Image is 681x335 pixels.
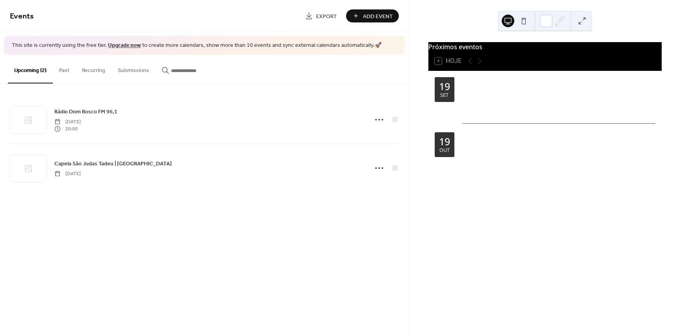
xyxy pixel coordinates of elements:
button: Past [53,55,76,83]
div: Capela São Judas Tadeu | [GEOGRAPHIC_DATA] [462,131,655,140]
a: Capela São Judas Tadeu | [GEOGRAPHIC_DATA] [54,159,172,168]
div: ​ [462,108,469,117]
div: 19 [439,81,450,91]
span: [DATE] [472,144,489,154]
button: Upcoming (2) [8,55,53,83]
div: Rádio Dom Bosco FM 96,1 [462,76,655,85]
div: ​ [462,98,469,108]
span: Export [316,12,337,20]
div: set [440,93,448,98]
span: [DATE] [472,89,489,98]
button: Add Event [346,9,399,22]
span: 8:00pm [472,98,491,108]
div: ​ [462,89,469,98]
span: Add Event [363,12,393,20]
div: out [439,148,450,153]
a: Rádio Dom Bosco FM 96,1 [54,107,117,116]
span: 9:30pm [493,98,513,108]
span: [GEOGRAPHIC_DATA] [472,108,527,117]
span: [DATE] [54,170,81,177]
button: Submissions [112,55,155,83]
div: 19 [439,137,450,146]
span: Capela São Judas Tadeu | [GEOGRAPHIC_DATA] [54,159,172,168]
span: [DATE] [54,118,81,125]
span: Rádio Dom Bosco FM 96,1 [54,107,117,116]
div: Próximos eventos [428,42,662,52]
span: Events [10,9,34,24]
div: ​ [462,144,469,154]
button: Recurring [76,55,112,83]
span: - [491,98,493,108]
a: Upgrade now [108,40,141,51]
span: 20:00 [54,126,81,133]
span: This site is currently using the free tier. to create more calendars, show more than 10 events an... [12,42,381,50]
a: Export [299,9,343,22]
